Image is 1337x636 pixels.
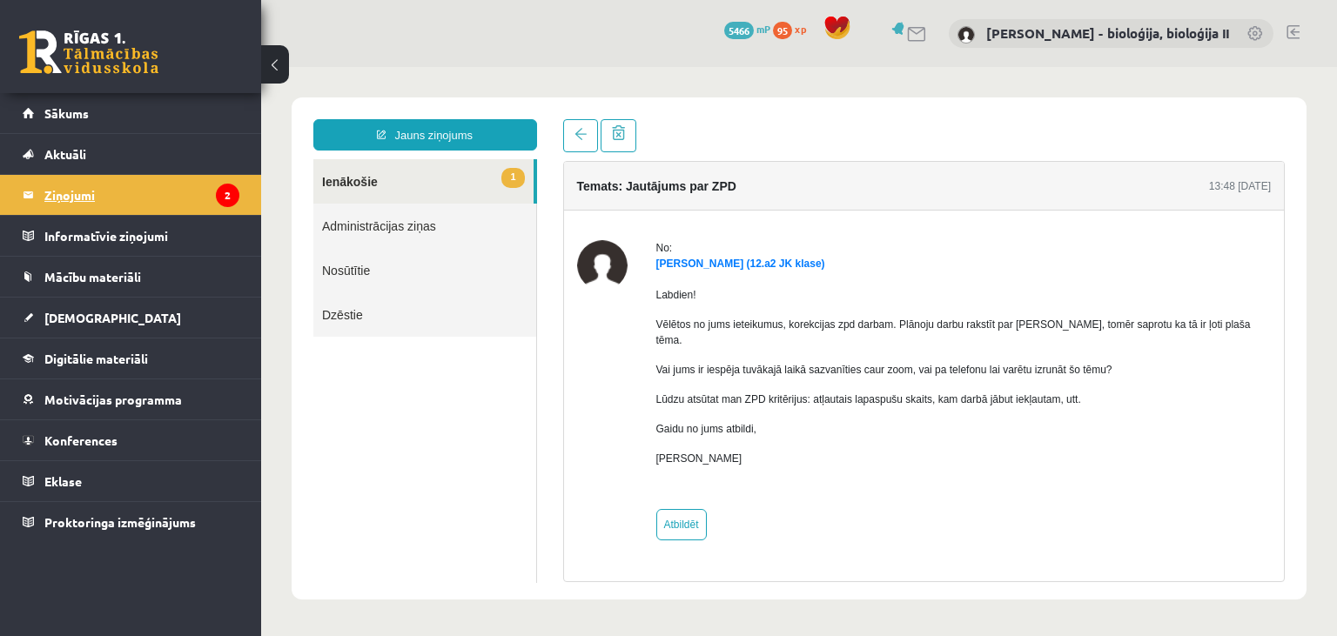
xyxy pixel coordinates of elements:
[986,24,1229,42] a: [PERSON_NAME] - bioloģija, bioloģija II
[395,354,1011,370] p: Gaidu no jums atbildi,
[23,298,239,338] a: [DEMOGRAPHIC_DATA]
[395,191,564,203] a: [PERSON_NAME] (12.a2 JK klase)
[216,184,239,207] i: 2
[23,502,239,542] a: Proktoringa izmēģinājums
[52,52,276,84] a: Jauns ziņojums
[23,216,239,256] a: Informatīvie ziņojumi
[44,432,118,448] span: Konferences
[52,92,272,137] a: 1Ienākošie
[316,112,475,126] h4: Temats: Jautājums par ZPD
[44,175,239,215] legend: Ziņojumi
[23,257,239,297] a: Mācību materiāli
[948,111,1010,127] div: 13:48 [DATE]
[44,514,196,530] span: Proktoringa izmēģinājums
[395,250,1011,281] p: Vēlētos no jums ieteikumus, korekcijas zpd darbam. Plānoju darbu rakstīt par [PERSON_NAME], tomēr...
[395,220,1011,236] p: Labdien!
[44,310,181,325] span: [DEMOGRAPHIC_DATA]
[240,101,263,121] span: 1
[23,379,239,419] a: Motivācijas programma
[316,173,366,224] img: Ārons Roderts
[724,22,770,36] a: 5466 mP
[23,338,239,378] a: Digitālie materiāli
[44,473,82,489] span: Eklase
[52,137,275,181] a: Administrācijas ziņas
[395,384,1011,399] p: [PERSON_NAME]
[44,146,86,162] span: Aktuāli
[957,26,975,44] img: Elza Saulīte - bioloģija, bioloģija II
[23,93,239,133] a: Sākums
[773,22,815,36] a: 95 xp
[23,175,239,215] a: Ziņojumi2
[44,269,141,285] span: Mācību materiāli
[756,22,770,36] span: mP
[23,134,239,174] a: Aktuāli
[44,216,239,256] legend: Informatīvie ziņojumi
[395,325,1011,340] p: Lūdzu atsūtat man ZPD kritērijus: atļautais lapaspušu skaits, kam darbā jābut iekļautam, utt.
[395,442,446,473] a: Atbildēt
[395,173,1011,189] div: No:
[44,105,89,121] span: Sākums
[44,351,148,366] span: Digitālie materiāli
[52,181,275,225] a: Nosūtītie
[773,22,792,39] span: 95
[52,225,275,270] a: Dzēstie
[395,295,1011,311] p: Vai jums ir iespēja tuvākajā laikā sazvanīties caur zoom, vai pa telefonu lai varētu izrunāt šo t...
[724,22,754,39] span: 5466
[44,392,182,407] span: Motivācijas programma
[23,461,239,501] a: Eklase
[19,30,158,74] a: Rīgas 1. Tālmācības vidusskola
[795,22,806,36] span: xp
[23,420,239,460] a: Konferences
